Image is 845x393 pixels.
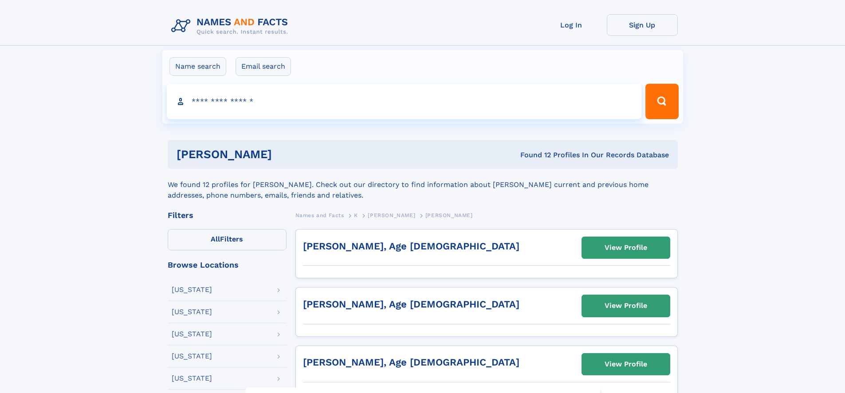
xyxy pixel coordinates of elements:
[172,308,212,315] div: [US_STATE]
[396,150,669,160] div: Found 12 Profiles In Our Records Database
[354,212,358,218] span: K
[303,241,519,252] a: [PERSON_NAME], Age [DEMOGRAPHIC_DATA]
[425,212,473,218] span: [PERSON_NAME]
[536,14,607,36] a: Log In
[172,353,212,360] div: [US_STATE]
[295,210,344,221] a: Names and Facts
[582,237,670,258] a: View Profile
[605,296,647,316] div: View Profile
[368,212,415,218] span: [PERSON_NAME]
[211,235,220,243] span: All
[168,14,295,38] img: Logo Names and Facts
[645,84,678,119] button: Search Button
[605,237,647,258] div: View Profile
[172,331,212,338] div: [US_STATE]
[177,149,396,160] h1: [PERSON_NAME]
[605,354,647,374] div: View Profile
[167,84,642,119] input: search input
[236,57,291,76] label: Email search
[172,286,212,293] div: [US_STATE]
[368,210,415,221] a: [PERSON_NAME]
[168,229,287,250] label: Filters
[168,211,287,219] div: Filters
[168,261,287,269] div: Browse Locations
[169,57,226,76] label: Name search
[582,295,670,316] a: View Profile
[354,210,358,221] a: K
[582,354,670,375] a: View Profile
[303,357,519,368] a: [PERSON_NAME], Age [DEMOGRAPHIC_DATA]
[168,169,678,201] div: We found 12 profiles for [PERSON_NAME]. Check out our directory to find information about [PERSON...
[303,299,519,310] a: [PERSON_NAME], Age [DEMOGRAPHIC_DATA]
[172,375,212,382] div: [US_STATE]
[607,14,678,36] a: Sign Up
